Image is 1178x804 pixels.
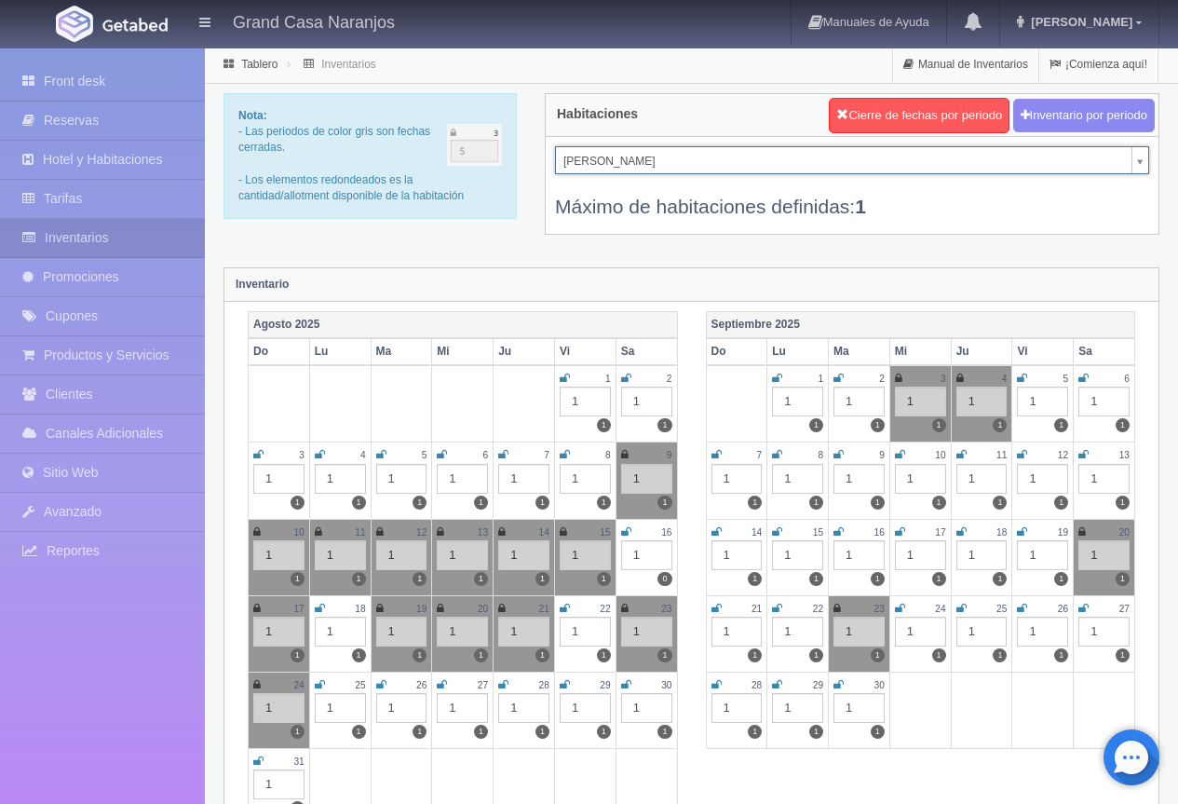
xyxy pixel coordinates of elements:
[1039,47,1158,83] a: ¡Comienza aquí!
[1078,617,1130,647] div: 1
[993,418,1007,432] label: 1
[621,617,672,647] div: 1
[376,617,427,647] div: 1
[376,540,427,570] div: 1
[416,680,427,690] small: 26
[772,464,823,494] div: 1
[813,527,823,538] small: 15
[809,648,823,662] label: 1
[935,527,945,538] small: 17
[291,648,305,662] label: 1
[855,196,866,217] b: 1
[657,418,671,432] label: 1
[1116,496,1130,510] label: 1
[535,496,549,510] label: 1
[667,374,672,384] small: 2
[1026,15,1132,29] span: [PERSON_NAME]
[996,450,1007,460] small: 11
[621,464,672,494] div: 1
[657,572,671,586] label: 0
[935,604,945,614] small: 24
[813,604,823,614] small: 22
[874,604,885,614] small: 23
[321,58,376,71] a: Inventarios
[657,725,671,739] label: 1
[1063,374,1069,384] small: 5
[956,387,1008,416] div: 1
[413,496,427,510] label: 1
[895,617,946,647] div: 1
[315,617,366,647] div: 1
[474,648,488,662] label: 1
[352,572,366,586] label: 1
[413,648,427,662] label: 1
[437,540,488,570] div: 1
[238,109,267,122] b: Nota:
[56,6,93,42] img: Getabed
[833,387,885,416] div: 1
[871,725,885,739] label: 1
[474,496,488,510] label: 1
[478,680,488,690] small: 27
[1116,418,1130,432] label: 1
[772,387,823,416] div: 1
[879,450,885,460] small: 9
[1017,464,1068,494] div: 1
[1119,527,1130,538] small: 20
[1054,496,1068,510] label: 1
[600,680,610,690] small: 29
[667,450,672,460] small: 9
[560,464,611,494] div: 1
[711,540,763,570] div: 1
[557,107,638,121] h4: Habitaciones
[555,174,1149,220] div: Máximo de habitaciones definidas:
[498,464,549,494] div: 1
[833,693,885,723] div: 1
[757,450,763,460] small: 7
[711,617,763,647] div: 1
[352,496,366,510] label: 1
[711,464,763,494] div: 1
[813,680,823,690] small: 29
[621,693,672,723] div: 1
[437,617,488,647] div: 1
[437,693,488,723] div: 1
[355,527,365,538] small: 11
[249,311,678,338] th: Agosto 2025
[932,418,946,432] label: 1
[560,540,611,570] div: 1
[1017,540,1068,570] div: 1
[432,338,494,365] th: Mi
[315,693,366,723] div: 1
[809,496,823,510] label: 1
[482,450,488,460] small: 6
[748,725,762,739] label: 1
[1017,387,1068,416] div: 1
[895,387,946,416] div: 1
[1054,418,1068,432] label: 1
[893,47,1038,83] a: Manual de Inventarios
[748,648,762,662] label: 1
[498,693,549,723] div: 1
[871,572,885,586] label: 1
[539,527,549,538] small: 14
[951,338,1012,365] th: Ju
[657,648,671,662] label: 1
[1012,338,1074,365] th: Vi
[706,338,767,365] th: Do
[1116,648,1130,662] label: 1
[772,693,823,723] div: 1
[236,278,289,291] strong: Inventario
[889,338,951,365] th: Mi
[932,496,946,510] label: 1
[996,527,1007,538] small: 18
[544,450,549,460] small: 7
[895,540,946,570] div: 1
[833,464,885,494] div: 1
[253,540,305,570] div: 1
[1054,648,1068,662] label: 1
[956,464,1008,494] div: 1
[478,604,488,614] small: 20
[447,124,502,166] img: cutoff.png
[1058,450,1068,460] small: 12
